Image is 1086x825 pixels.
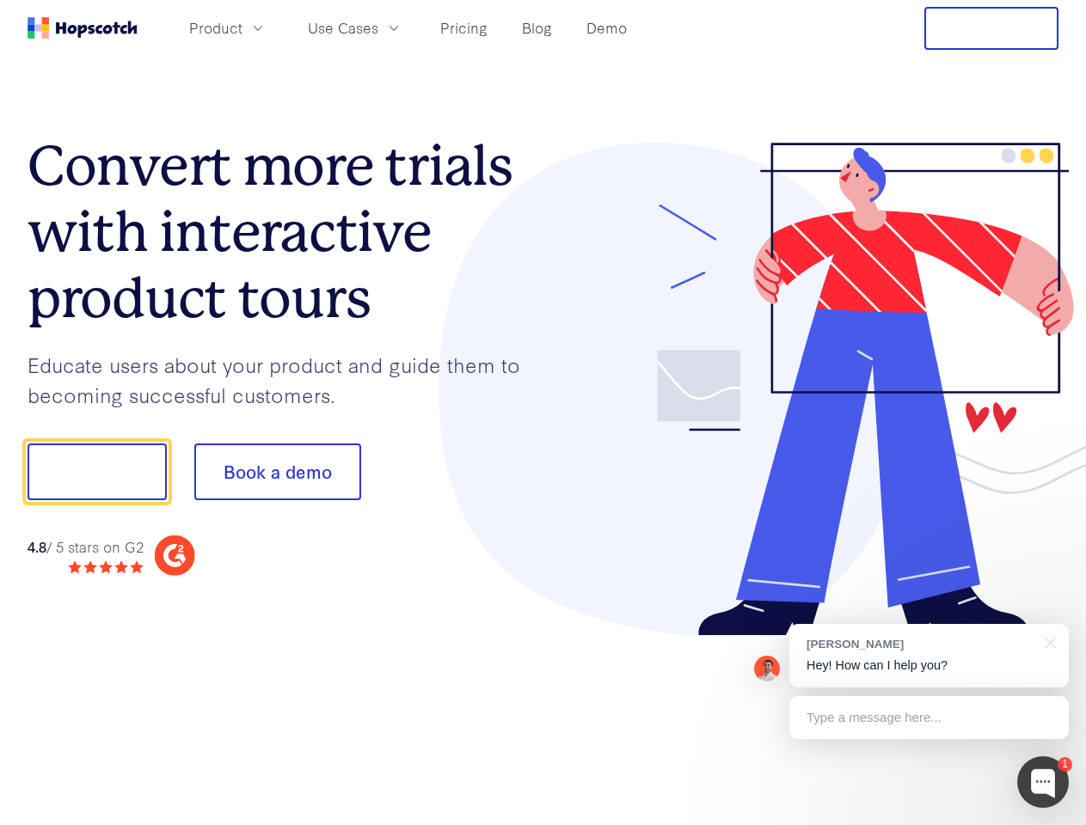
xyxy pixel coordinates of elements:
a: Pricing [433,14,494,42]
button: Product [179,14,277,42]
button: Use Cases [298,14,413,42]
div: / 5 stars on G2 [28,536,144,558]
a: Demo [580,14,634,42]
div: [PERSON_NAME] [807,636,1034,652]
h1: Convert more trials with interactive product tours [28,133,543,331]
div: Type a message here... [789,696,1069,739]
button: Book a demo [194,443,361,500]
a: Blog [515,14,559,42]
p: Educate users about your product and guide them to becoming successful customers. [28,350,543,409]
button: Free Trial [924,7,1058,50]
strong: 4.8 [28,536,46,556]
a: Home [28,17,138,39]
p: Hey! How can I help you? [807,657,1052,675]
button: Show me! [28,443,167,500]
img: Mark Spera [754,656,780,681]
div: 1 [1058,757,1072,772]
span: Product [189,17,242,39]
span: Use Cases [308,17,378,39]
